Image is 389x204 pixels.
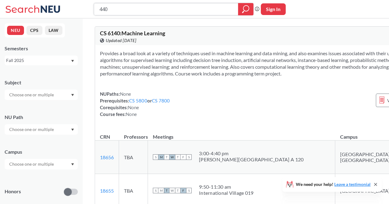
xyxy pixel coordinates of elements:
[26,26,42,35] button: CPS
[238,3,253,15] div: magnifying glass
[5,45,78,52] div: Semesters
[106,37,136,44] span: Updated [DATE]
[5,148,78,155] div: Campus
[153,188,158,193] span: S
[100,188,114,194] a: 18655
[175,154,181,160] span: T
[119,140,148,174] td: TBA
[6,57,70,64] div: Fall 2025
[100,30,165,37] span: CS 6140 : Machine Learning
[148,127,335,140] th: Meetings
[71,163,74,166] svg: Dropdown arrow
[5,79,78,86] div: Subject
[128,105,139,110] span: None
[164,154,169,160] span: T
[186,154,192,160] span: S
[158,154,164,160] span: M
[199,156,304,163] div: [PERSON_NAME][GEOGRAPHIC_DATA] A 120
[296,182,371,187] span: We need your help!
[169,188,175,193] span: W
[5,56,78,65] div: Fall 2025Dropdown arrow
[152,98,170,103] a: CS 7800
[175,188,181,193] span: T
[119,127,148,140] th: Professors
[164,188,169,193] span: T
[45,26,62,35] button: LAW
[186,188,192,193] span: S
[242,5,249,13] svg: magnifying glass
[5,159,78,169] div: Dropdown arrow
[181,188,186,193] span: F
[100,90,170,117] div: NUPaths: Prerequisites: or Corequisites: Course fees:
[129,98,147,103] a: CS 5800
[199,184,253,190] div: 9:50 - 11:30 am
[71,129,74,131] svg: Dropdown arrow
[6,91,58,98] input: Choose one or multiple
[153,154,158,160] span: S
[199,150,304,156] div: 3:00 - 4:40 pm
[5,188,21,195] p: Honors
[181,154,186,160] span: F
[71,94,74,96] svg: Dropdown arrow
[261,3,286,15] button: Sign In
[334,182,371,187] a: Leave a testimonial
[99,4,234,14] input: Class, professor, course number, "phrase"
[6,160,58,168] input: Choose one or multiple
[6,126,58,133] input: Choose one or multiple
[5,114,78,121] div: NU Path
[199,190,253,196] div: International Village 019
[126,111,137,117] span: None
[71,60,74,62] svg: Dropdown arrow
[158,188,164,193] span: M
[5,90,78,100] div: Dropdown arrow
[100,133,110,140] div: CRN
[120,91,131,97] span: None
[100,154,114,160] a: 18656
[5,124,78,135] div: Dropdown arrow
[7,26,24,35] button: NEU
[169,154,175,160] span: W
